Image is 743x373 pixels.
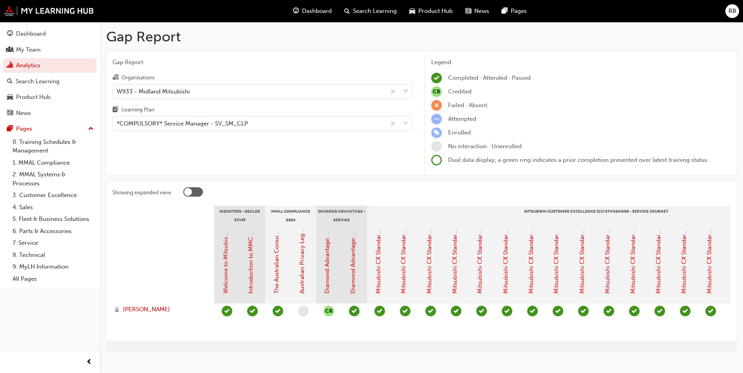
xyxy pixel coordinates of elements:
[403,118,409,129] span: down-icon
[448,74,531,81] span: Completed · Attended · Passed
[16,93,51,102] div: Product Hub
[324,197,331,294] a: Diamond Advantage: Fundamentals
[502,6,508,16] span: pages-icon
[431,58,730,67] div: Legend
[9,189,97,201] a: 3. Customer Excellence
[502,306,512,316] span: learningRecordVerb_PASS-icon
[3,122,97,136] button: Pages
[3,27,97,41] a: Dashboard
[16,45,41,54] div: My Team
[9,261,97,273] a: 9. MyLH Information
[9,213,97,225] a: 5. Fleet & Business Solutions
[511,7,527,16] span: Pages
[578,306,589,316] span: learningRecordVerb_PASS-icon
[324,306,334,316] button: null-icon
[222,306,232,316] span: learningRecordVerb_COMPLETE-icon
[7,78,13,85] span: search-icon
[112,58,412,67] span: Gap Report
[265,206,316,225] div: MMAL Compliance 2024
[629,306,640,316] span: learningRecordVerb_PASS-icon
[247,306,258,316] span: learningRecordVerb_PASS-icon
[418,7,453,16] span: Product Hub
[353,7,397,16] span: Search Learning
[474,7,489,16] span: News
[16,109,31,118] div: News
[3,58,97,73] a: Analytics
[448,129,471,136] span: Enrolled
[3,43,97,57] a: My Team
[121,106,154,114] div: Learning Plan
[448,143,522,150] span: No interaction · Unenrolled
[705,306,716,316] span: learningRecordVerb_PASS-icon
[375,189,382,294] a: Mitsubishi CX Standards - Introduction
[112,74,118,81] span: organisation-icon
[495,3,533,19] a: pages-iconPages
[9,169,97,189] a: 2. MMAL Systems & Processes
[112,107,118,114] span: learningplan-icon
[459,3,495,19] a: news-iconNews
[431,86,442,97] span: null-icon
[344,6,350,16] span: search-icon
[9,157,97,169] a: 1. MMAL Compliance
[112,189,171,197] div: Showing expanded view
[16,77,60,86] div: Search Learning
[431,127,442,138] span: learningRecordVerb_ENROLL-icon
[9,273,97,285] a: All Pages
[400,306,410,316] span: learningRecordVerb_PASS-icon
[476,306,487,316] span: learningRecordVerb_PASS-icon
[431,114,442,124] span: learningRecordVerb_ATTEMPT-icon
[9,136,97,157] a: 0. Training Schedules & Management
[654,306,665,316] span: learningRecordVerb_PASS-icon
[3,90,97,104] a: Product Hub
[374,306,385,316] span: learningRecordVerb_PASS-icon
[9,237,97,249] a: 7. Service
[729,7,736,16] span: RB
[273,306,283,316] span: learningRecordVerb_PASS-icon
[16,29,46,38] div: Dashboard
[448,115,476,122] span: Attempted
[7,62,13,69] span: chart-icon
[121,74,155,82] div: Organisations
[527,306,538,316] span: learningRecordVerb_PASS-icon
[9,201,97,213] a: 4. Sales
[403,3,459,19] a: car-iconProduct Hub
[9,249,97,261] a: 8. Technical
[293,6,299,16] span: guage-icon
[448,102,487,109] span: Failed · Absent
[298,306,309,316] span: learningRecordVerb_NONE-icon
[448,88,472,95] span: Credited
[725,4,739,18] button: RB
[448,156,709,163] span: Dual data display; a green ring indicates a prior completion presented over latest training status.
[349,192,356,294] a: Diamond Advantage: Service Training
[425,306,436,316] span: learningRecordVerb_PASS-icon
[114,305,207,314] a: [PERSON_NAME]
[3,25,97,122] button: DashboardMy TeamAnalyticsSearch LearningProduct HubNews
[349,306,360,316] span: learningRecordVerb_PASS-icon
[409,6,415,16] span: car-icon
[3,106,97,120] a: News
[117,119,248,128] div: *COMPULSORY* Service Manager - SV_SM_CLP
[88,124,94,134] span: up-icon
[465,6,471,16] span: news-icon
[302,7,332,16] span: Dashboard
[86,357,92,367] span: prev-icon
[680,306,691,316] span: learningRecordVerb_PASS-icon
[4,6,94,16] img: mmal
[287,3,338,19] a: guage-iconDashboard
[3,74,97,89] a: Search Learning
[7,94,13,101] span: car-icon
[338,3,403,19] a: search-iconSearch Learning
[7,126,13,133] span: pages-icon
[16,124,32,133] div: Pages
[431,100,442,111] span: learningRecordVerb_FAIL-icon
[117,87,190,96] div: W933 - Midland Mitsubishi
[316,206,367,225] div: Diamond Advantage - Service
[106,28,737,45] h1: Gap Report
[451,306,461,316] span: learningRecordVerb_PASS-icon
[123,305,170,314] span: [PERSON_NAME]
[7,110,13,117] span: news-icon
[403,86,409,97] span: down-icon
